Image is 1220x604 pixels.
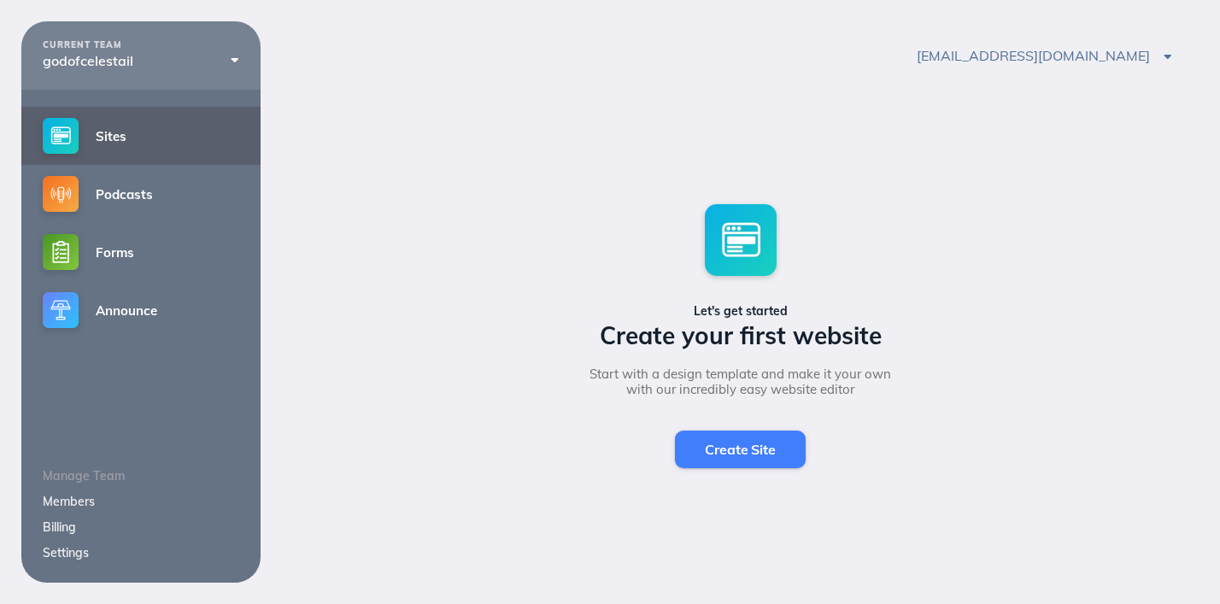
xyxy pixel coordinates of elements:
span: [EMAIL_ADDRESS][DOMAIN_NAME] [917,47,1171,64]
img: podcasts-small@2x.png [43,176,79,212]
img: sites-small@2x.png [43,118,79,154]
img: forms-small@2x.png [43,234,79,270]
h1: Create your first website [578,322,903,349]
a: Sites [21,107,261,165]
a: Create Site [675,431,805,468]
a: Billing [43,519,76,535]
span: Create Site [705,441,775,458]
a: Forms [21,223,261,281]
img: announce-small@2x.png [43,292,79,328]
h4: Let's get started [578,304,903,318]
a: Podcasts [21,165,261,223]
div: godofcelestail [43,53,239,68]
img: sites-large@2x.jpg [705,204,777,276]
div: CURRENT TEAM [43,40,239,50]
span: Manage Team [43,468,125,484]
a: Members [43,494,95,509]
a: Settings [43,545,89,560]
div: Start with a design template and make it your own with our incredibly easy website editor [578,367,903,396]
a: Announce [21,281,261,339]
